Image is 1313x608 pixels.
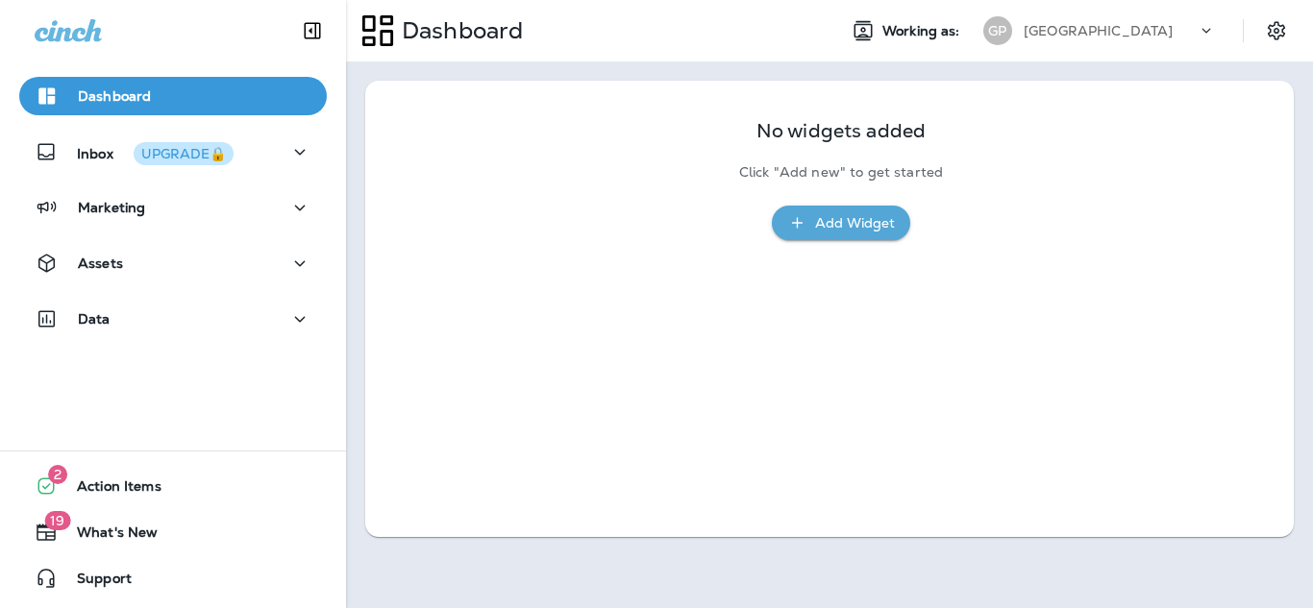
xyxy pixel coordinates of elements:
button: Support [19,559,327,597]
span: Support [58,571,132,594]
button: Add Widget [772,206,910,241]
p: Dashboard [78,88,151,104]
span: Working as: [882,23,964,39]
button: InboxUPGRADE🔒 [19,133,327,171]
button: Collapse Sidebar [285,12,339,50]
p: Click "Add new" to get started [739,164,943,181]
button: 19What's New [19,513,327,551]
button: Data [19,300,327,338]
p: [GEOGRAPHIC_DATA] [1024,23,1173,38]
p: No widgets added [756,123,926,139]
p: Data [78,311,111,327]
button: Assets [19,244,327,282]
span: What's New [58,524,158,547]
p: Assets [78,255,123,271]
div: UPGRADE🔒 [141,147,226,160]
button: Dashboard [19,77,327,115]
div: GP [983,16,1012,45]
p: Inbox [77,142,234,162]
button: Marketing [19,188,327,227]
button: Settings [1259,13,1294,48]
p: Marketing [78,200,145,215]
button: UPGRADE🔒 [134,142,234,165]
button: 2Action Items [19,467,327,505]
span: Action Items [58,478,161,501]
span: 2 [48,465,67,484]
div: Add Widget [815,211,895,235]
span: 19 [44,511,70,530]
p: Dashboard [394,16,523,45]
